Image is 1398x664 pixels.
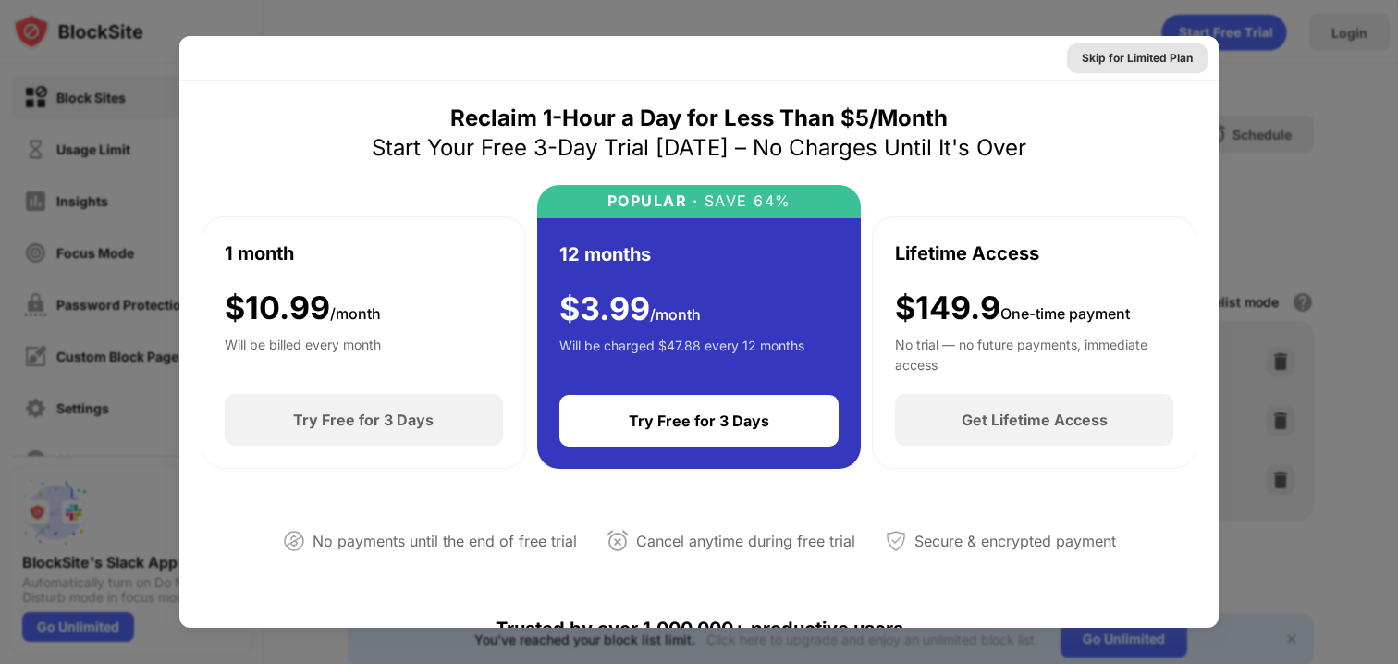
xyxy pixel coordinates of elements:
[698,192,791,210] div: SAVE 64%
[293,411,434,429] div: Try Free for 3 Days
[895,335,1173,372] div: No trial — no future payments, immediate access
[559,290,701,328] div: $ 3.99
[607,530,629,552] img: cancel-anytime
[607,192,699,210] div: POPULAR ·
[895,240,1039,267] div: Lifetime Access
[559,240,651,268] div: 12 months
[895,289,1130,327] div: $149.9
[225,289,381,327] div: $ 10.99
[372,133,1026,163] div: Start Your Free 3-Day Trial [DATE] – No Charges Until It's Over
[650,305,701,324] span: /month
[313,528,577,555] div: No payments until the end of free trial
[962,411,1108,429] div: Get Lifetime Access
[559,336,804,373] div: Will be charged $47.88 every 12 months
[1082,49,1193,68] div: Skip for Limited Plan
[225,240,294,267] div: 1 month
[225,335,381,372] div: Will be billed every month
[914,528,1116,555] div: Secure & encrypted payment
[629,412,769,430] div: Try Free for 3 Days
[636,528,855,555] div: Cancel anytime during free trial
[1000,304,1130,323] span: One-time payment
[283,530,305,552] img: not-paying
[885,530,907,552] img: secured-payment
[330,304,381,323] span: /month
[450,104,948,133] div: Reclaim 1-Hour a Day for Less Than $5/Month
